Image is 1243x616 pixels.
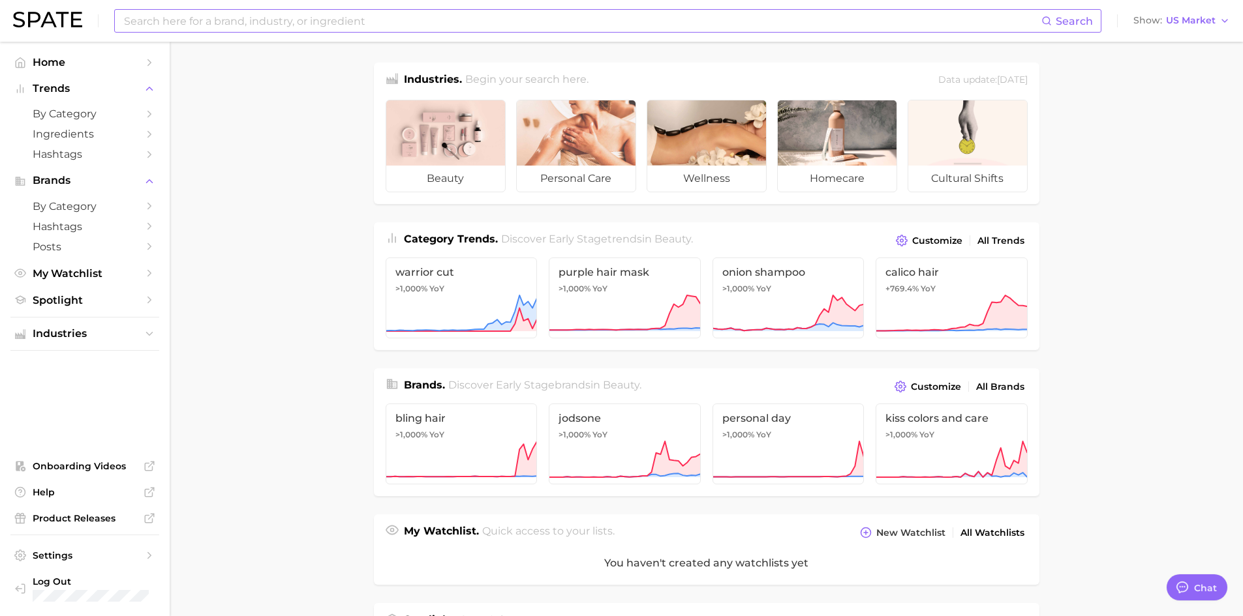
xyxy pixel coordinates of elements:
span: Customize [911,381,961,392]
span: kiss colors and care [885,412,1018,424]
a: Hashtags [10,216,159,237]
span: Search [1056,15,1093,27]
a: bling hair>1,000% YoY [386,403,538,484]
a: Settings [10,546,159,565]
span: US Market [1166,17,1216,24]
span: >1,000% [395,284,427,293]
span: Home [33,56,137,68]
span: warrior cut [395,266,528,278]
span: Show [1133,17,1162,24]
span: >1,000% [559,430,591,439]
span: >1,000% [559,284,591,293]
span: Discover Early Stage trends in . [501,233,693,245]
a: Log out. Currently logged in with e-mail marie.bieque@group-ibg.com. [10,572,159,606]
span: YoY [592,284,607,294]
span: personal day [722,412,855,424]
span: Posts [33,241,137,253]
a: by Category [10,104,159,124]
span: Ingredients [33,128,137,140]
a: by Category [10,196,159,216]
span: beauty [386,166,505,192]
button: Brands [10,171,159,190]
a: onion shampoo>1,000% YoY [713,257,865,338]
span: Log Out [33,576,172,587]
a: All Brands [973,378,1028,396]
span: YoY [592,430,607,440]
span: bling hair [395,412,528,424]
h2: Begin your search here. [465,72,589,89]
span: Industries [33,328,137,340]
span: jodsone [559,412,691,424]
span: Customize [912,235,962,246]
span: homecare [778,166,897,192]
h1: My Watchlist. [404,523,479,542]
button: Trends [10,79,159,98]
span: Product Releases [33,512,137,524]
a: cultural shifts [908,100,1028,192]
span: personal care [517,166,636,192]
a: jodsone>1,000% YoY [549,403,701,484]
span: Trends [33,83,137,95]
span: >1,000% [722,430,754,439]
a: Posts [10,237,159,257]
div: Data update: [DATE] [938,72,1028,89]
span: New Watchlist [876,527,945,538]
span: Brands [33,175,137,186]
span: >1,000% [885,430,917,439]
span: by Category [33,108,137,120]
a: warrior cut>1,000% YoY [386,257,538,338]
span: Discover Early Stage brands in . [448,379,641,391]
button: Industries [10,324,159,344]
span: beauty [603,379,639,391]
div: You haven't created any watchlists yet [374,542,1039,585]
button: Customize [891,377,964,396]
a: All Watchlists [957,524,1028,542]
span: purple hair mask [559,266,691,278]
span: calico hair [885,266,1018,278]
span: Settings [33,550,137,561]
span: Hashtags [33,220,137,233]
span: All Watchlists [960,527,1024,538]
a: wellness [647,100,767,192]
a: personal day>1,000% YoY [713,403,865,484]
button: Customize [893,231,965,250]
span: >1,000% [395,430,427,439]
a: homecare [777,100,897,192]
a: My Watchlist [10,263,159,284]
a: All Trends [974,232,1028,250]
a: personal care [516,100,636,192]
span: All Brands [976,381,1024,392]
span: beauty [654,233,691,245]
a: Ingredients [10,124,159,144]
a: Onboarding Videos [10,456,159,476]
a: kiss colors and care>1,000% YoY [876,403,1028,484]
span: YoY [921,284,936,294]
a: calico hair+769.4% YoY [876,257,1028,338]
span: Help [33,486,137,498]
span: YoY [429,284,444,294]
span: +769.4% [885,284,919,293]
a: Help [10,482,159,502]
span: >1,000% [722,284,754,293]
span: wellness [647,166,766,192]
span: cultural shifts [908,166,1027,192]
a: Home [10,52,159,72]
button: ShowUS Market [1130,12,1233,29]
span: Hashtags [33,148,137,160]
span: All Trends [977,235,1024,246]
img: SPATE [13,12,82,27]
a: purple hair mask>1,000% YoY [549,257,701,338]
h1: Industries. [404,72,462,89]
h2: Quick access to your lists. [482,523,615,542]
span: My Watchlist [33,267,137,280]
a: Spotlight [10,290,159,310]
span: YoY [429,430,444,440]
span: YoY [919,430,934,440]
a: Hashtags [10,144,159,164]
span: Category Trends . [404,233,498,245]
input: Search here for a brand, industry, or ingredient [123,10,1041,32]
span: YoY [756,284,771,294]
span: YoY [756,430,771,440]
span: Spotlight [33,294,137,306]
span: Onboarding Videos [33,460,137,472]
